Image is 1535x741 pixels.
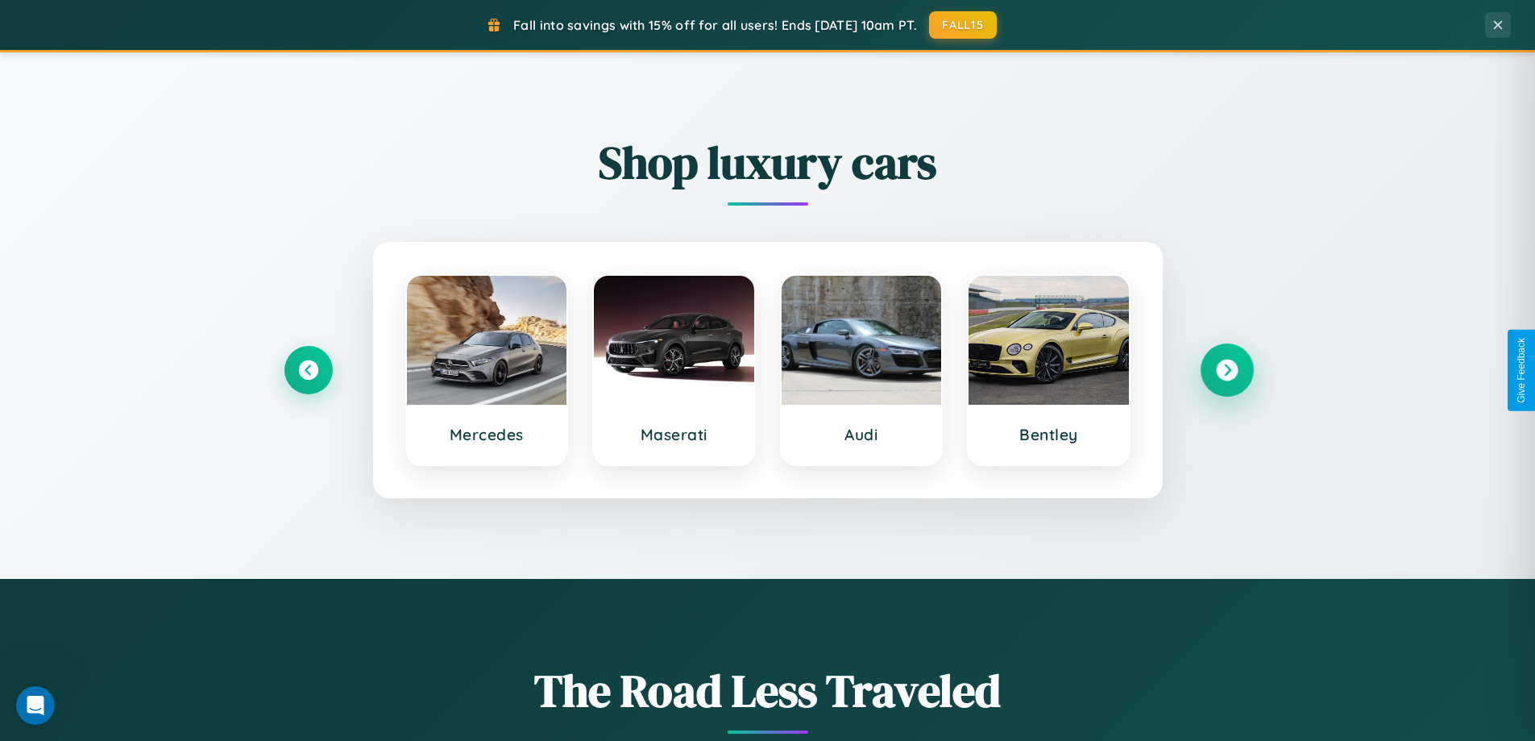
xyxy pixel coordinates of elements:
[284,660,1251,722] h1: The Road Less Traveled
[798,425,926,444] h3: Audi
[423,425,551,444] h3: Mercedes
[284,131,1251,194] h2: Shop luxury cars
[610,425,738,444] h3: Maserati
[929,11,997,39] button: FALL15
[16,686,55,725] iframe: Intercom live chat
[513,17,917,33] span: Fall into savings with 15% off for all users! Ends [DATE] 10am PT.
[985,425,1113,444] h3: Bentley
[1516,338,1527,403] div: Give Feedback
